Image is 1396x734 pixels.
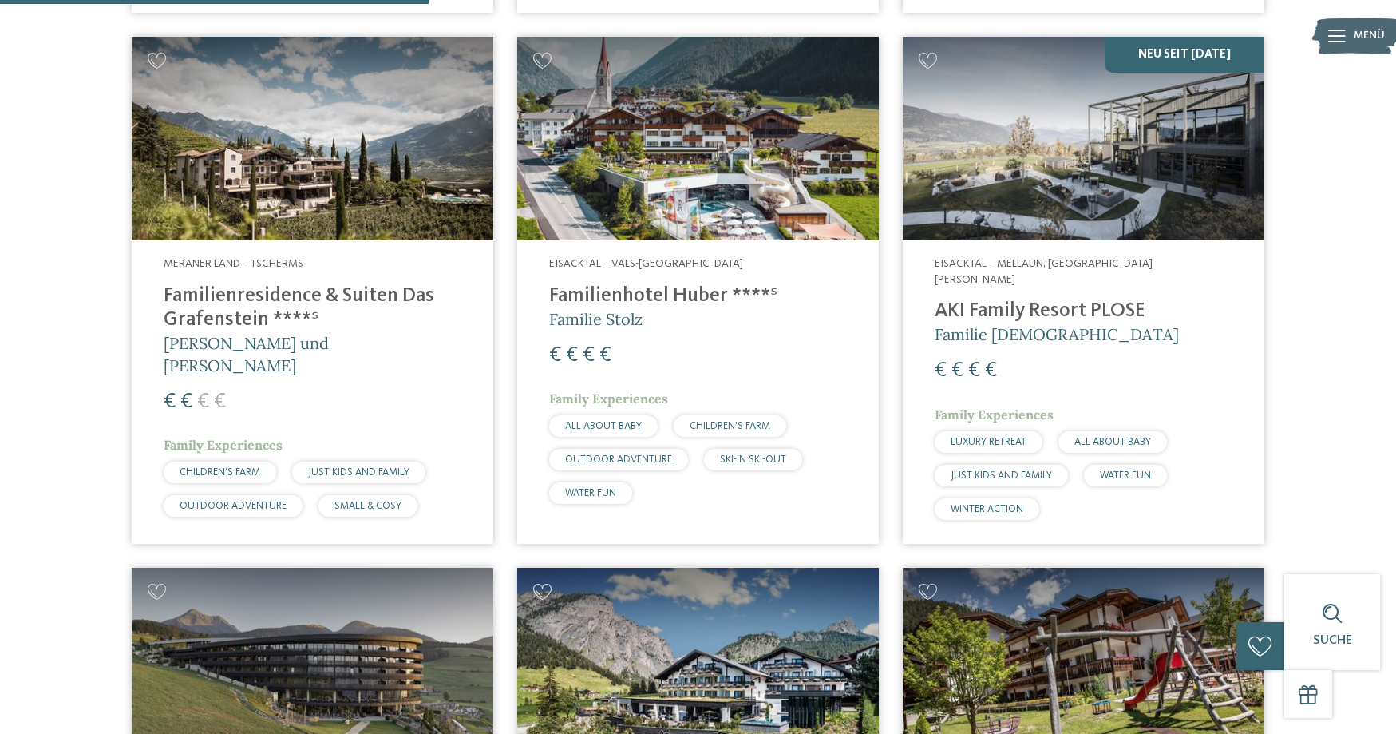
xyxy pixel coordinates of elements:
[951,437,1026,447] span: LUXURY RETREAT
[132,37,493,544] a: Familienhotels gesucht? Hier findet ihr die besten! Meraner Land – Tscherms Familienresidence & S...
[935,300,1232,323] h4: AKI Family Resort PLOSE
[308,467,409,478] span: JUST KIDS AND FAMILY
[968,360,980,381] span: €
[903,37,1264,544] a: Familienhotels gesucht? Hier findet ihr die besten! NEU seit [DATE] Eisacktal – Mellaun, [GEOGRAP...
[935,360,947,381] span: €
[599,345,611,366] span: €
[583,345,595,366] span: €
[164,258,303,269] span: Meraner Land – Tscherms
[549,258,743,269] span: Eisacktal – Vals-[GEOGRAPHIC_DATA]
[164,284,461,332] h4: Familienresidence & Suiten Das Grafenstein ****ˢ
[164,333,329,375] span: [PERSON_NAME] und [PERSON_NAME]
[690,421,770,431] span: CHILDREN’S FARM
[565,454,672,465] span: OUTDOOR ADVENTURE
[180,501,287,511] span: OUTDOOR ADVENTURE
[1074,437,1151,447] span: ALL ABOUT BABY
[935,258,1153,285] span: Eisacktal – Mellaun, [GEOGRAPHIC_DATA][PERSON_NAME]
[132,37,493,240] img: Familienhotels gesucht? Hier findet ihr die besten!
[951,470,1052,481] span: JUST KIDS AND FAMILY
[197,391,209,412] span: €
[985,360,997,381] span: €
[214,391,226,412] span: €
[951,504,1023,514] span: WINTER ACTION
[935,324,1179,344] span: Familie [DEMOGRAPHIC_DATA]
[164,391,176,412] span: €
[903,37,1264,240] img: Familienhotels gesucht? Hier findet ihr die besten!
[549,309,643,329] span: Familie Stolz
[565,421,642,431] span: ALL ABOUT BABY
[1100,470,1151,481] span: WATER FUN
[720,454,786,465] span: SKI-IN SKI-OUT
[517,37,879,240] img: Familienhotels gesucht? Hier findet ihr die besten!
[951,360,963,381] span: €
[549,345,561,366] span: €
[565,488,616,498] span: WATER FUN
[180,467,260,478] span: CHILDREN’S FARM
[1313,634,1352,647] span: Suche
[549,391,668,407] span: Family Experiences
[566,345,578,366] span: €
[549,284,847,308] h4: Familienhotel Huber ****ˢ
[334,501,401,511] span: SMALL & COSY
[517,37,879,544] a: Familienhotels gesucht? Hier findet ihr die besten! Eisacktal – Vals-[GEOGRAPHIC_DATA] Familienho...
[935,407,1054,423] span: Family Experiences
[164,437,283,453] span: Family Experiences
[180,391,192,412] span: €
